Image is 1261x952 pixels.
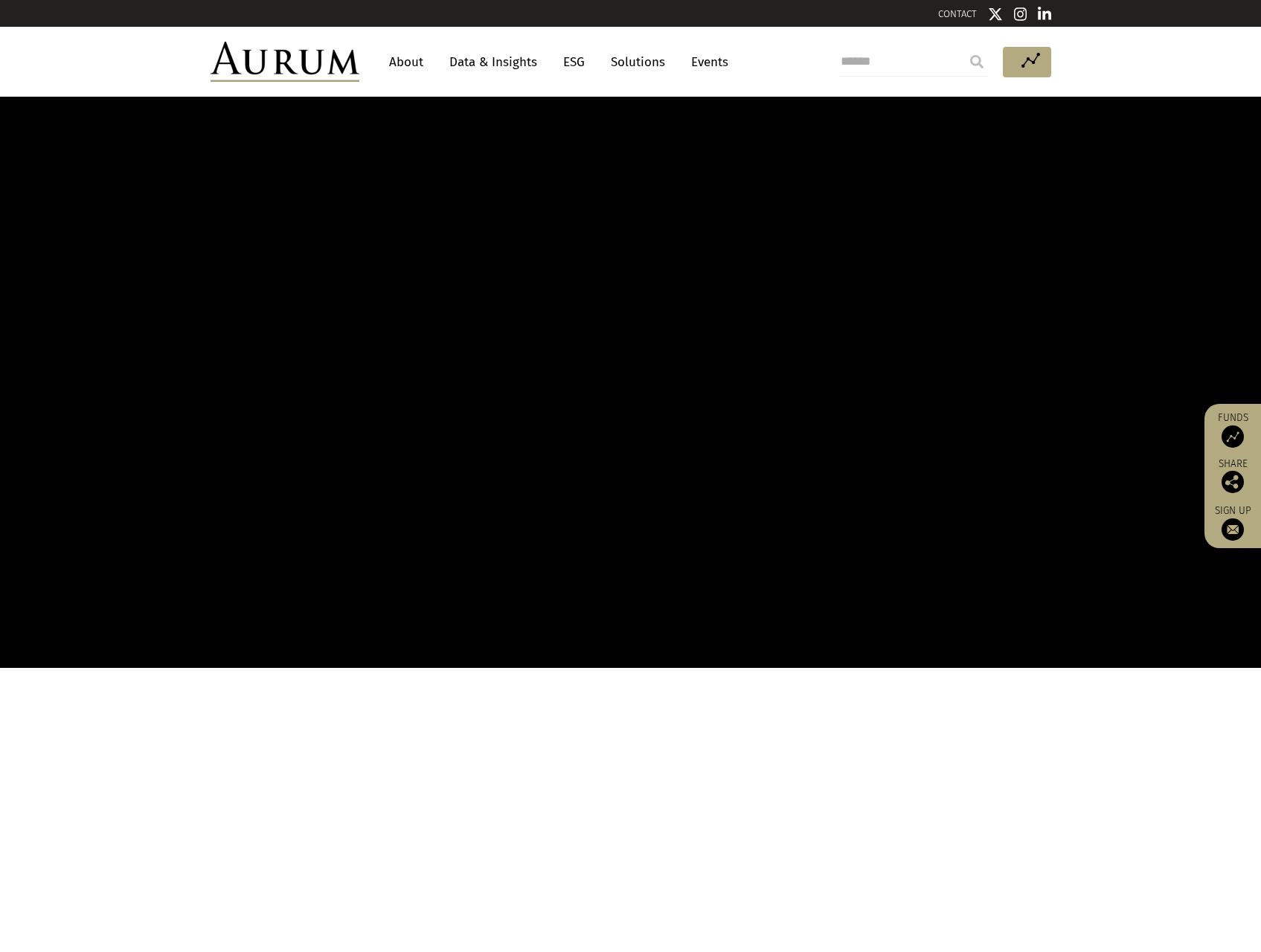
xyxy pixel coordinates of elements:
[603,48,673,76] a: Solutions
[938,8,977,19] a: CONTACT
[1222,425,1244,448] img: Access Funds
[684,48,728,76] a: Events
[1038,7,1051,22] img: Linkedin icon
[1222,518,1244,541] img: Sign up to our newsletter
[1212,459,1254,493] div: Share
[442,48,545,76] a: Data & Insights
[962,47,992,77] input: Submit
[556,48,592,76] a: ESG
[382,48,431,76] a: About
[1222,471,1244,493] img: Share this post
[1212,411,1254,448] a: Funds
[1212,504,1254,541] a: Sign up
[988,7,1003,22] img: Twitter icon
[1014,7,1027,22] img: Instagram icon
[211,42,359,82] img: Aurum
